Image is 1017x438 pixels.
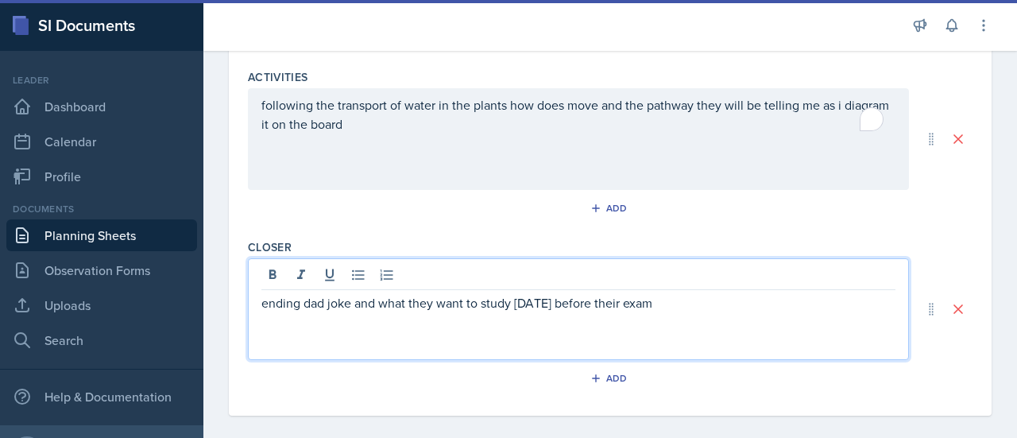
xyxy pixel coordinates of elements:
[261,95,895,134] div: To enrich screen reader interactions, please activate Accessibility in Grammarly extension settings
[6,381,197,413] div: Help & Documentation
[248,69,308,85] label: Activities
[261,293,895,312] p: ending dad joke and what they want to study [DATE] before their exam
[6,161,197,192] a: Profile
[585,366,636,390] button: Add
[261,95,895,134] p: following the transport of water in the plants how does move and the pathway they will be telling...
[6,91,197,122] a: Dashboard
[6,324,197,356] a: Search
[248,239,292,255] label: Closer
[6,219,197,251] a: Planning Sheets
[6,202,197,216] div: Documents
[585,196,636,220] button: Add
[6,254,197,286] a: Observation Forms
[594,372,628,385] div: Add
[6,126,197,157] a: Calendar
[594,202,628,215] div: Add
[6,73,197,87] div: Leader
[6,289,197,321] a: Uploads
